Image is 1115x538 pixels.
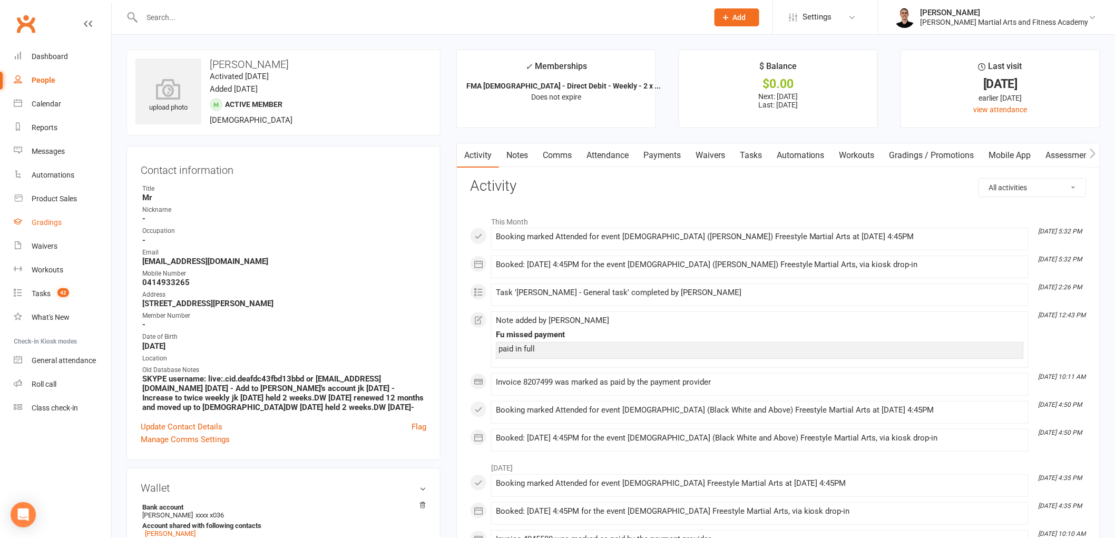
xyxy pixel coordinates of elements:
[32,123,57,132] div: Reports
[32,404,78,412] div: Class check-in
[535,143,579,168] a: Comms
[689,92,868,109] p: Next: [DATE] Last: [DATE]
[142,236,426,245] strong: -
[496,434,1024,443] div: Booked: [DATE] 4:45PM for the event [DEMOGRAPHIC_DATA] (Black White and Above) Freestyle Martial ...
[135,79,201,113] div: upload photo
[14,396,111,420] a: Class kiosk mode
[141,160,426,176] h3: Contact information
[525,62,532,72] i: ✓
[142,248,426,258] div: Email
[142,332,426,342] div: Date of Birth
[1039,401,1082,408] i: [DATE] 4:50 PM
[14,140,111,163] a: Messages
[1039,373,1086,380] i: [DATE] 10:11 AM
[496,288,1024,297] div: Task '[PERSON_NAME] - General task' completed by [PERSON_NAME]
[525,60,587,79] div: Memberships
[141,420,222,433] a: Update Contact Details
[32,52,68,61] div: Dashboard
[210,72,269,81] time: Activated [DATE]
[496,479,1024,488] div: Booking marked Attended for event [DEMOGRAPHIC_DATA] Freestyle Martial Arts at [DATE] 4:45PM
[1039,311,1086,319] i: [DATE] 12:43 PM
[32,76,55,84] div: People
[466,82,661,90] strong: FMA [DEMOGRAPHIC_DATA] - Direct Debit - Weekly - 2 x ...
[1039,502,1082,510] i: [DATE] 4:35 PM
[14,92,111,116] a: Calendar
[142,269,426,279] div: Mobile Number
[142,365,426,375] div: Old Database Notes
[142,311,426,321] div: Member Number
[32,100,61,108] div: Calendar
[14,45,111,69] a: Dashboard
[142,503,421,511] strong: Bank account
[14,306,111,329] a: What's New
[1039,474,1082,482] i: [DATE] 4:35 PM
[911,79,1090,90] div: [DATE]
[141,482,426,494] h3: Wallet
[499,143,535,168] a: Notes
[225,100,282,109] span: Active member
[142,184,426,194] div: Title
[882,143,982,168] a: Gradings / Promotions
[715,8,759,26] button: Add
[894,7,915,28] img: thumb_image1729140307.png
[14,69,111,92] a: People
[732,143,769,168] a: Tasks
[1039,530,1086,537] i: [DATE] 10:10 AM
[32,266,63,274] div: Workouts
[921,8,1089,17] div: [PERSON_NAME]
[142,299,426,308] strong: [STREET_ADDRESS][PERSON_NAME]
[733,13,746,22] span: Add
[32,380,56,388] div: Roll call
[496,316,1024,325] div: Note added by [PERSON_NAME]
[14,187,111,211] a: Product Sales
[1039,228,1082,235] i: [DATE] 5:32 PM
[14,373,111,396] a: Roll call
[496,507,1024,516] div: Booked: [DATE] 4:45PM for the event [DEMOGRAPHIC_DATA] Freestyle Martial Arts, via kiosk drop-in
[210,115,292,125] span: [DEMOGRAPHIC_DATA]
[142,278,426,287] strong: 0414933265
[32,313,70,321] div: What's New
[142,522,421,530] strong: Account shared with following contacts
[142,226,426,236] div: Occupation
[142,374,426,412] strong: SKYPE username: live:.cid.deafdc43fbd13bbd or [EMAIL_ADDRESS][DOMAIN_NAME] [DATE] - Add to [PERSO...
[636,143,688,168] a: Payments
[470,211,1087,228] li: This Month
[142,290,426,300] div: Address
[759,60,797,79] div: $ Balance
[1039,283,1082,291] i: [DATE] 2:26 PM
[11,502,36,527] div: Open Intercom Messenger
[142,320,426,329] strong: -
[210,84,258,94] time: Added [DATE]
[32,356,96,365] div: General attendance
[142,257,426,266] strong: [EMAIL_ADDRESS][DOMAIN_NAME]
[498,345,1021,354] div: paid in full
[57,288,69,297] span: 42
[769,143,832,168] a: Automations
[32,194,77,203] div: Product Sales
[496,260,1024,269] div: Booked: [DATE] 4:45PM for the event [DEMOGRAPHIC_DATA] ([PERSON_NAME]) Freestyle Martial Arts, vi...
[142,193,426,202] strong: Mr
[13,11,39,37] a: Clubworx
[145,530,195,537] a: [PERSON_NAME]
[911,92,1090,104] div: earlier [DATE]
[14,349,111,373] a: General attendance kiosk mode
[32,218,62,227] div: Gradings
[1039,256,1082,263] i: [DATE] 5:32 PM
[32,242,57,250] div: Waivers
[688,143,732,168] a: Waivers
[32,147,65,155] div: Messages
[1039,143,1103,168] a: Assessments
[32,171,74,179] div: Automations
[579,143,636,168] a: Attendance
[496,232,1024,241] div: Booking marked Attended for event [DEMOGRAPHIC_DATA] ([PERSON_NAME]) Freestyle Martial Arts at [D...
[921,17,1089,27] div: [PERSON_NAME] Martial Arts and Fitness Academy
[141,433,230,446] a: Manage Comms Settings
[982,143,1039,168] a: Mobile App
[974,105,1028,114] a: view attendance
[139,10,701,25] input: Search...
[142,341,426,351] strong: [DATE]
[689,79,868,90] div: $0.00
[531,93,581,101] span: Does not expire
[496,406,1024,415] div: Booking marked Attended for event [DEMOGRAPHIC_DATA] (Black White and Above) Freestyle Martial Ar...
[1039,429,1082,436] i: [DATE] 4:50 PM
